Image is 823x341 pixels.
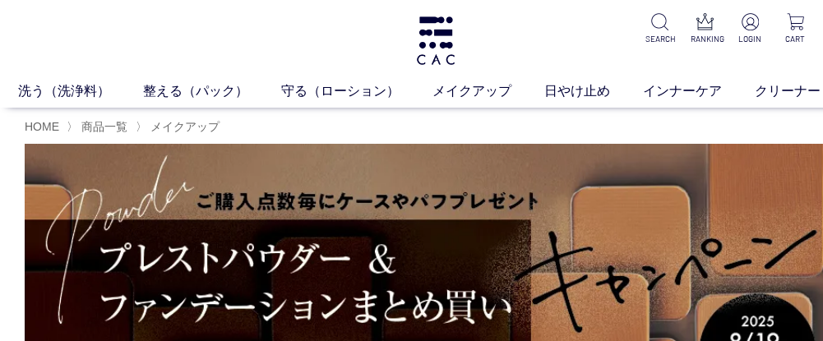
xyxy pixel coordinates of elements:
span: 商品一覧 [81,120,127,133]
span: メイクアップ [150,120,220,133]
a: SEARCH [645,13,674,45]
a: 整える（パック） [143,81,281,101]
a: 日やけ止め [544,81,643,101]
p: RANKING [691,33,719,45]
p: SEARCH [645,33,674,45]
a: 洗う（洗浄料） [18,81,143,101]
p: LOGIN [736,33,765,45]
a: LOGIN [736,13,765,45]
a: 商品一覧 [78,120,127,133]
a: HOME [25,120,59,133]
a: CART [781,13,810,45]
p: CART [781,33,810,45]
img: logo [414,16,457,65]
a: 守る（ローション） [281,81,432,101]
li: 〉 [67,119,132,135]
a: インナーケア [643,81,755,101]
li: 〉 [136,119,224,135]
a: メイクアップ [147,120,220,133]
a: メイクアップ [432,81,544,101]
a: RANKING [691,13,719,45]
